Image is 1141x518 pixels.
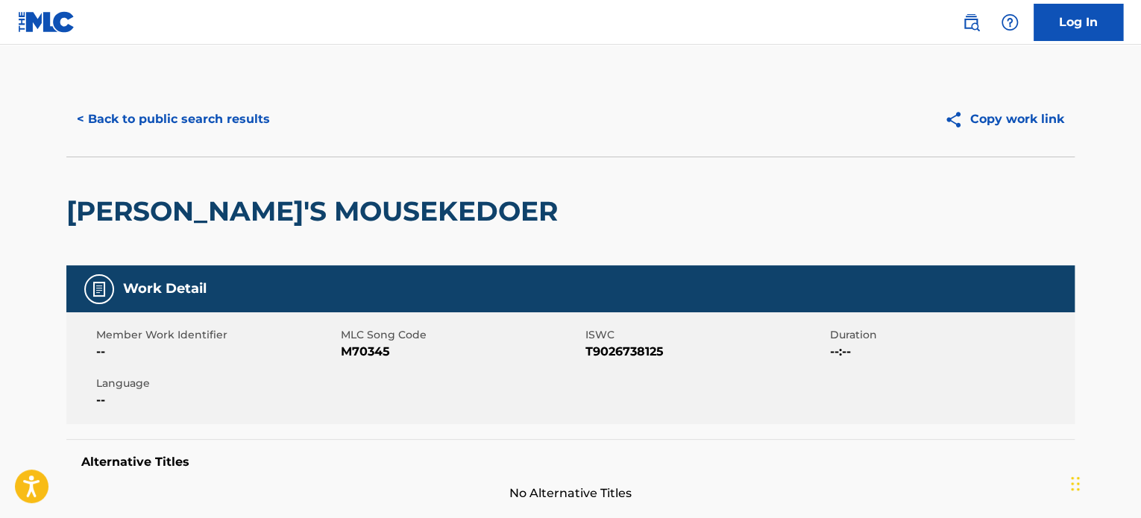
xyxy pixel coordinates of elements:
a: Public Search [956,7,986,37]
span: No Alternative Titles [66,484,1075,502]
img: MLC Logo [18,11,75,33]
button: Copy work link [934,101,1075,138]
span: MLC Song Code [341,327,582,343]
img: Copy work link [944,110,970,129]
img: search [962,13,980,31]
div: Help [995,7,1025,37]
button: < Back to public search results [66,101,280,138]
h5: Work Detail [123,280,207,297]
div: Drag [1071,461,1080,506]
span: Language [96,376,337,391]
h5: Alternative Titles [81,455,1060,470]
span: Member Work Identifier [96,327,337,343]
span: Duration [830,327,1071,343]
iframe: Chat Widget [1066,446,1141,518]
span: --:-- [830,343,1071,361]
span: -- [96,343,337,361]
span: M70345 [341,343,582,361]
h2: [PERSON_NAME]'S MOUSEKEDOER [66,195,565,228]
span: -- [96,391,337,409]
img: Work Detail [90,280,108,298]
a: Log In [1034,4,1123,41]
img: help [1001,13,1019,31]
span: ISWC [585,327,826,343]
span: T9026738125 [585,343,826,361]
